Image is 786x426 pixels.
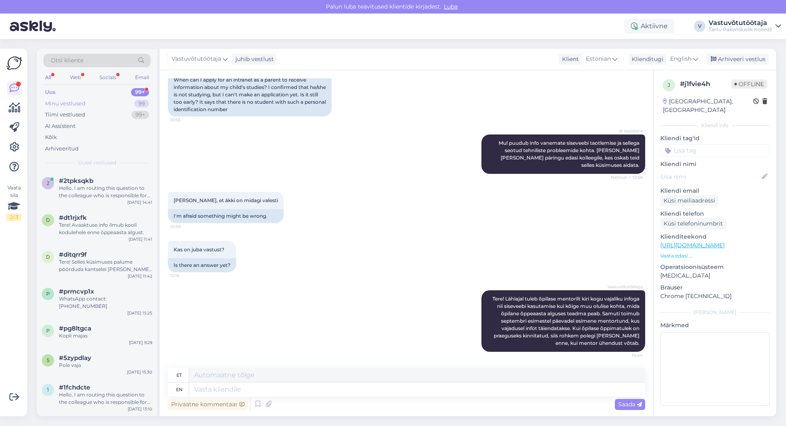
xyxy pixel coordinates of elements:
[660,187,770,195] p: Kliendi email
[129,339,152,346] div: [DATE] 9:29
[670,55,691,64] span: English
[168,209,284,223] div: I'm afraid something might be wrong.
[663,97,753,114] div: [GEOGRAPHIC_DATA], [GEOGRAPHIC_DATA]
[43,72,53,83] div: All
[660,210,770,218] p: Kliendi telefon
[660,195,718,206] div: Küsi meiliaadressi
[7,184,21,221] div: Vaata siia
[59,295,152,310] div: WhatsApp contact: [PHONE_NUMBER]
[660,321,770,330] p: Märkmed
[731,80,767,89] span: Offline
[45,111,85,119] div: Tiimi vestlused
[660,252,770,260] p: Vaata edasi ...
[59,288,94,295] span: #prmcvp1x
[7,55,22,71] img: Askly Logo
[499,140,641,168] span: Mul puudub info vanemate siseveebi taotlemise ja sellega seotud tehniliste probleemide kohta. [PE...
[59,214,87,221] span: #dt1rjxfk
[46,328,50,334] span: p
[59,177,93,185] span: #2tpksqkb
[172,55,221,64] span: Vastuvõtutöötaja
[45,100,86,108] div: Minu vestlused
[127,199,152,205] div: [DATE] 14:41
[706,54,769,65] div: Arhiveeri vestlus
[709,26,772,33] div: Tartu Rakenduslik Kolledž
[694,21,705,32] div: V
[660,218,726,229] div: Küsi telefoninumbrit
[129,236,152,242] div: [DATE] 11:41
[709,20,772,26] div: Vastuvõtutöötaja
[168,399,248,410] div: Privaatne kommentaar
[47,180,50,186] span: 2
[668,82,670,88] span: j
[492,296,641,346] span: Tere! Lähiajal tuleb õpilase mentorilt kiri kogu vajaliku infoga nii siseveebi kasutamise kui kõi...
[174,197,278,203] span: [PERSON_NAME], et äkki on midagi valesti
[131,88,149,96] div: 99+
[59,221,152,236] div: Tere! Avaaktuse info ilmub kooli kodulehele enne õppeaasta algust.
[441,3,460,10] span: Luba
[628,55,663,64] div: Klienditugi
[709,20,781,33] a: VastuvõtutöötajaTartu Rakenduslik Kolledž
[680,79,731,89] div: # j1fvie4h
[59,325,91,332] span: #pg8ltgca
[170,273,201,279] span: 12:16
[170,117,201,123] span: 10:55
[47,387,49,393] span: 1
[618,401,642,408] span: Saada
[660,134,770,143] p: Kliendi tag'id
[624,19,674,34] div: Aktiivne
[174,246,224,253] span: Kas on juba vastust?
[59,354,91,362] span: #5zypdlay
[46,217,50,223] span: d
[59,332,152,339] div: Kopli majas
[660,144,770,157] input: Lisa tag
[660,241,725,249] a: [URL][DOMAIN_NAME]
[612,352,643,358] span: 14:44
[127,310,152,316] div: [DATE] 15:25
[660,271,770,280] p: [MEDICAL_DATA]
[660,122,770,129] div: Kliendi info
[45,88,56,96] div: Uus
[127,369,152,375] div: [DATE] 15:30
[660,232,770,241] p: Klienditeekond
[168,73,332,116] div: When can I apply for an intranet as a parent to receive information about my child's studies? I c...
[45,145,79,153] div: Arhiveeritud
[128,406,152,412] div: [DATE] 13:10
[78,159,116,166] span: Uued vestlused
[45,122,75,130] div: AI Assistent
[559,55,579,64] div: Klient
[68,72,83,83] div: Web
[660,309,770,316] div: [PERSON_NAME]
[7,214,21,221] div: 2 / 3
[46,254,50,260] span: d
[45,133,57,141] div: Kõik
[176,383,183,396] div: en
[59,185,152,199] div: Hello, I am routing this question to the colleague who is responsible for this topic. The reply m...
[51,56,84,65] span: Otsi kliente
[134,100,149,108] div: 99
[128,273,152,279] div: [DATE] 11:42
[59,391,152,406] div: Hello, I am routing this question to the colleague who is responsible for this topic. The reply m...
[59,362,152,369] div: Pole vaja
[612,128,643,134] span: AI Assistent
[661,172,760,181] input: Lisa nimi
[59,258,152,273] div: Tere! Selles küsimuses palume pöörduda kantselei [PERSON_NAME]: [PERSON_NAME]. Kontaktandmed on j...
[131,111,149,119] div: 99+
[168,258,236,272] div: Is there an answer yet?
[176,368,182,382] div: et
[170,223,201,230] span: 10:59
[660,283,770,292] p: Brauser
[46,291,50,297] span: p
[59,384,90,391] span: #1fchdcte
[660,292,770,301] p: Chrome [TECHNICAL_ID]
[608,284,643,290] span: Vastuvõtutöötaja
[611,174,643,180] span: Nähtud ✓ 10:56
[133,72,151,83] div: Email
[232,55,274,64] div: juhib vestlust
[660,160,770,169] p: Kliendi nimi
[98,72,118,83] div: Socials
[47,357,50,363] span: 5
[586,55,611,64] span: Estonian
[59,251,87,258] span: #ditqrr9f
[660,263,770,271] p: Operatsioonisüsteem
